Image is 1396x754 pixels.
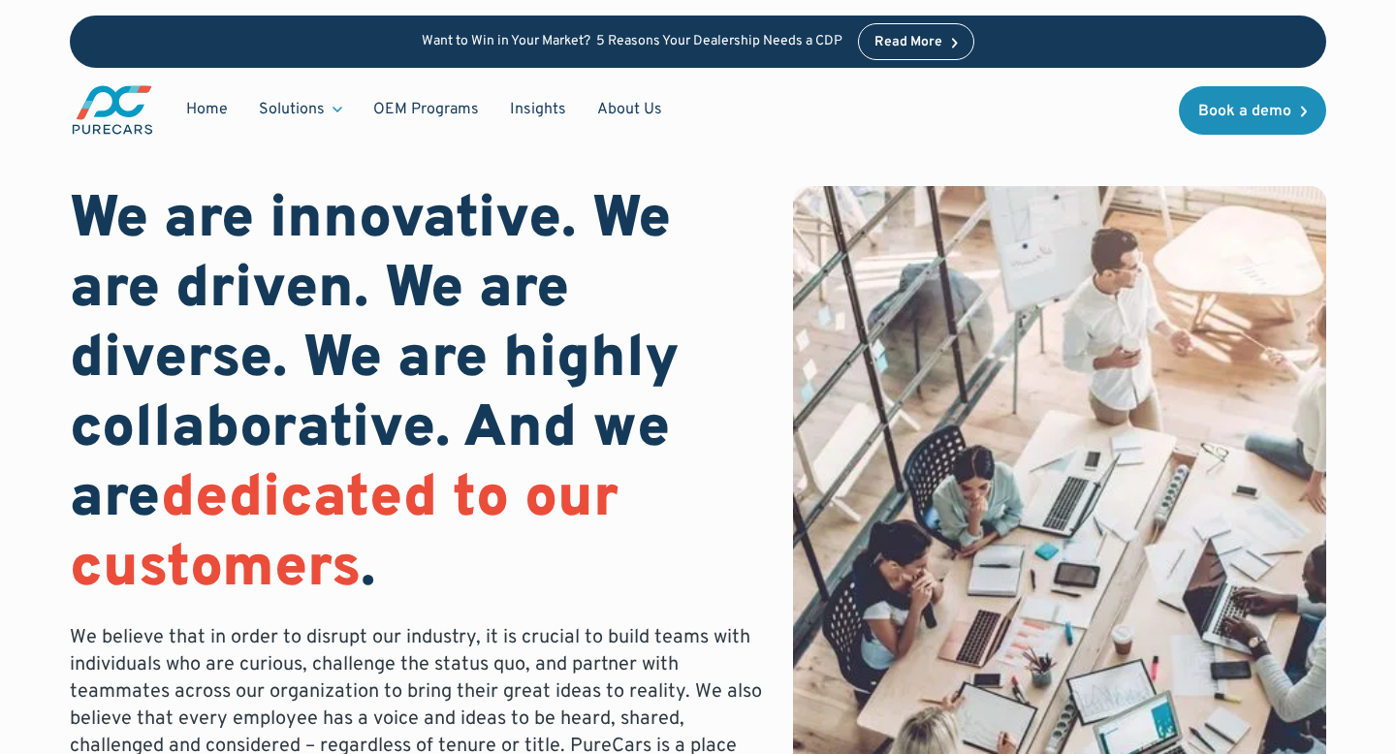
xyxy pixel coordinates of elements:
div: Book a demo [1198,104,1291,119]
img: purecars logo [70,83,155,137]
a: Home [171,91,243,128]
a: About Us [582,91,678,128]
a: Insights [494,91,582,128]
a: main [70,83,155,137]
p: Want to Win in Your Market? 5 Reasons Your Dealership Needs a CDP [422,34,842,50]
div: Solutions [259,99,325,120]
span: dedicated to our customers [70,463,619,607]
div: Read More [874,36,942,49]
a: Book a demo [1179,86,1326,135]
a: Read More [858,23,974,60]
div: Solutions [243,91,358,128]
a: OEM Programs [358,91,494,128]
h1: We are innovative. We are driven. We are diverse. We are highly collaborative. And we are . [70,186,762,605]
